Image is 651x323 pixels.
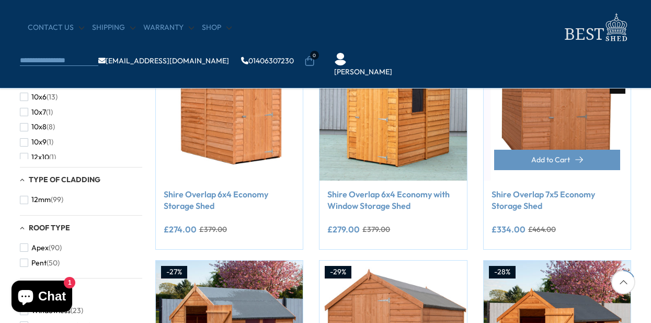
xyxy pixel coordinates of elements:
span: 10x7 [31,108,46,117]
span: Add to Cart [531,156,570,163]
button: 10x8 [20,119,55,135]
del: £379.00 [362,226,390,233]
span: 12x10 [31,153,49,162]
del: £464.00 [528,226,556,233]
a: Shire Overlap 7x5 Economy Storage Shed [492,188,623,212]
span: Windowless [31,306,71,315]
a: Shire Overlap 6x4 Economy with Window Storage Shed [327,188,459,212]
span: Pent [31,259,47,268]
img: Shire Overlap 6x4 Economy with Window Storage Shed - Best Shed [319,33,467,181]
span: (1) [49,153,56,162]
span: 10x8 [31,122,47,131]
span: Type of Cladding [29,175,100,184]
div: -29% [325,266,351,279]
ins: £279.00 [327,225,360,233]
div: -28% [489,266,516,279]
a: [PERSON_NAME] [334,67,392,77]
button: Add to Cart [494,150,621,170]
del: £379.00 [199,226,227,233]
button: 10x7 [20,105,53,120]
a: Shipping [92,23,135,33]
a: CONTACT US [28,23,84,33]
a: 0 [304,56,315,66]
button: 10x6 [20,90,58,105]
ins: £334.00 [492,225,526,233]
span: 10x9 [31,138,47,147]
button: 12x10 [20,150,56,165]
div: -27% [161,266,187,279]
span: (99) [51,195,63,204]
img: Shire Overlap 7x5 Economy Storage Shed - Best Shed [484,33,631,181]
span: (50) [47,259,60,268]
button: 10x9 [20,135,53,150]
span: (1) [46,108,53,117]
a: [EMAIL_ADDRESS][DOMAIN_NAME] [98,57,229,64]
span: (8) [47,122,55,131]
button: Pent [20,255,60,271]
img: logo [558,10,632,44]
button: Apex [20,240,62,255]
span: 0 [310,51,319,60]
img: User Icon [334,53,347,65]
ins: £274.00 [164,225,197,233]
span: Roof Type [29,223,70,232]
a: Shire Overlap 6x4 Economy Storage Shed [164,188,295,212]
a: Warranty [143,23,194,33]
span: (1) [47,138,53,147]
button: 12mm [20,192,63,207]
span: 12mm [31,195,51,204]
img: Shire Overlap 6x4 Economy Storage Shed - Best Shed [156,33,303,181]
span: 10x6 [31,93,47,102]
span: (13) [47,93,58,102]
inbox-online-store-chat: Shopify online store chat [8,281,75,315]
span: (90) [49,243,62,252]
a: Shop [202,23,232,33]
span: Apex [31,243,49,252]
a: 01406307230 [241,57,294,64]
span: (23) [71,306,83,315]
